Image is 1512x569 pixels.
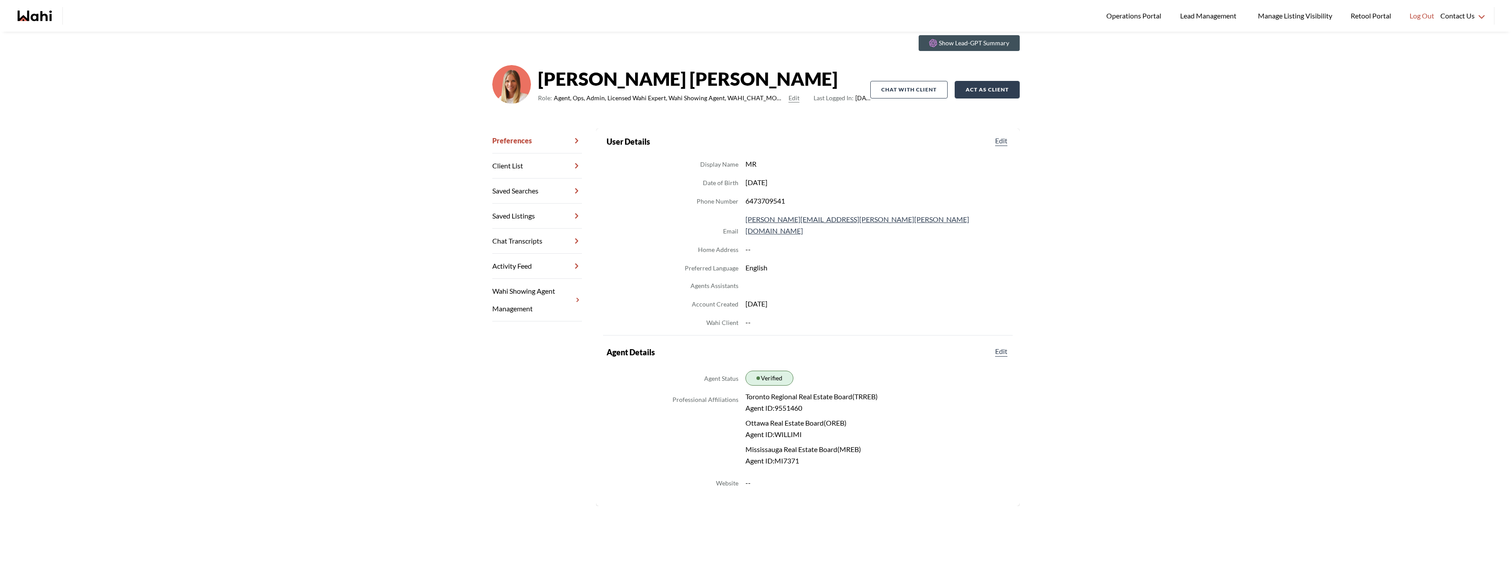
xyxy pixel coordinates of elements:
button: Chat with client [870,81,948,98]
dt: Email [723,226,738,237]
h2: User Details [607,135,650,148]
h2: Agent Details [607,346,655,358]
a: Wahi Showing Agent Management [492,279,582,321]
span: Agent ID: WILLIMI [745,429,878,440]
span: Verified [761,373,782,383]
button: Show Lead-GPT Summary [919,35,1020,51]
dd: -- [745,477,1009,489]
span: Toronto Regional Real Estate Board ( TRREB ) [745,391,878,402]
button: Edit [789,93,800,103]
a: Preferences [492,128,582,153]
dd: 6473709541 [745,195,1009,207]
a: Client List [492,153,582,179]
span: Lead Management [1180,10,1239,22]
span: Agent ID: MI7371 [745,455,878,467]
dt: Display Name [700,159,738,170]
dt: Date of Birth [703,178,738,188]
span: Agent, Ops, Admin, Licensed Wahi Expert, Wahi Showing Agent, WAHI_CHAT_MODERATOR [554,93,785,103]
dt: Preferred Language [685,263,738,274]
span: Manage Listing Visibility [1255,10,1335,22]
button: Edit [993,346,1009,357]
img: 0f07b375cde2b3f9.png [492,65,531,104]
dt: Phone Number [697,196,738,207]
span: Ottawa Real Estate Board ( OREB ) [745,417,878,429]
a: Chat Transcripts [492,229,582,254]
dt: Wahi Client [706,317,738,328]
a: Saved Searches [492,179,582,204]
span: Agent ID: 9551460 [745,402,878,414]
span: Mississauga Real Estate Board ( MREB ) [745,444,878,455]
a: Activity Feed [492,254,582,279]
strong: [PERSON_NAME] [PERSON_NAME] [538,66,870,92]
dd: English [745,262,1009,274]
span: Role: [538,93,552,103]
span: Operations Portal [1106,10,1164,22]
dd: -- [745,317,1009,328]
button: Edit [993,135,1009,146]
span: Log Out [1410,10,1434,22]
dt: Agent Status [704,373,738,384]
dt: Professional Affiliations [672,394,738,405]
a: Wahi homepage [18,11,52,21]
dt: Account Created [692,299,738,310]
dt: Website [716,478,738,489]
dd: -- [745,244,1009,255]
dd: [DATE] [745,177,1009,188]
a: Saved Listings [492,204,582,229]
span: [DATE] [814,93,870,103]
dd: [PERSON_NAME][EMAIL_ADDRESS][PERSON_NAME][PERSON_NAME][DOMAIN_NAME] [745,214,1009,237]
button: Act as Client [955,81,1020,98]
dt: Agents Assistants [691,281,738,291]
span: Retool Portal [1351,10,1394,22]
span: Last Logged In: [814,94,854,102]
dd: [DATE] [745,298,1009,310]
dt: Home Address [698,244,738,255]
dd: MR [745,158,1009,170]
p: Show Lead-GPT Summary [939,39,1009,47]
